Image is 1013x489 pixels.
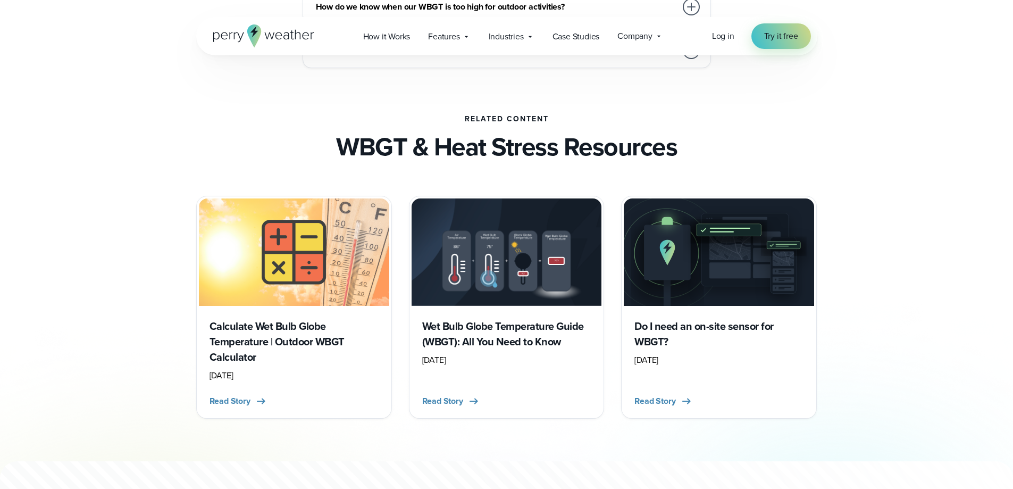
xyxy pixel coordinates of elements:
h3: How do we know when our WBGT is too high for outdoor activities? [316,1,676,13]
div: slideshow [196,196,817,418]
button: Read Story [634,395,692,408]
img: On-site WBGT sensor [624,198,814,305]
button: Read Story [422,395,480,408]
span: Read Story [210,395,250,408]
h3: WBGT & Heat Stress Resources [336,132,677,162]
a: Log in [712,30,734,43]
h3: Do I need an on-site sensor for WBGT? [634,319,803,350]
button: Read Story [210,395,267,408]
div: [DATE] [210,369,379,382]
span: Industries [489,30,524,43]
span: Read Story [422,395,463,408]
div: [DATE] [634,354,803,367]
h3: Calculate Wet Bulb Globe Temperature | Outdoor WBGT Calculator [210,319,379,365]
h2: Related Content [465,115,549,123]
span: Read Story [634,395,675,408]
a: Wet Bulb Globe Temperature Guide WBGT Wet Bulb Globe Temperature Guide (WBGT): All You Need to Kn... [409,196,605,418]
a: Case Studies [543,26,609,47]
div: [DATE] [422,354,591,367]
a: On-site WBGT sensor Do I need an on-site sensor for WBGT? [DATE] Read Story [621,196,817,418]
img: Calculate Wet Bulb Globe Temperature (WBGT) [199,198,389,305]
span: Features [428,30,459,43]
span: Log in [712,30,734,42]
a: Try it free [751,23,811,49]
span: How it Works [363,30,411,43]
span: Try it free [764,30,798,43]
a: Calculate Wet Bulb Globe Temperature (WBGT) Calculate Wet Bulb Globe Temperature | Outdoor WBGT C... [196,196,392,418]
a: How it Works [354,26,420,47]
img: Wet Bulb Globe Temperature Guide WBGT [412,198,602,305]
span: Case Studies [552,30,600,43]
h3: Wet Bulb Globe Temperature Guide (WBGT): All You Need to Know [422,319,591,350]
span: Company [617,30,652,43]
